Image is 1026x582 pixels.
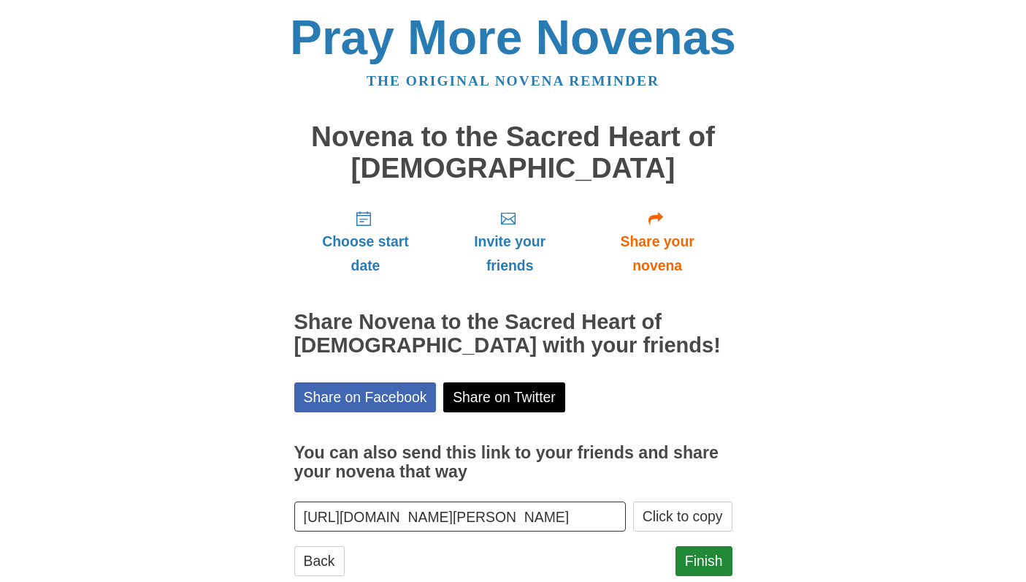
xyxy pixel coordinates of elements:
span: Invite your friends [451,230,567,278]
button: Click to copy [633,502,732,532]
a: The original novena reminder [367,73,659,88]
span: Choose start date [309,230,423,278]
a: Share on Twitter [443,382,565,412]
a: Invite your friends [437,198,582,285]
a: Back [294,546,345,576]
a: Share on Facebook [294,382,437,412]
a: Finish [675,546,732,576]
a: Pray More Novenas [290,10,736,64]
h1: Novena to the Sacred Heart of [DEMOGRAPHIC_DATA] [294,121,732,184]
a: Choose start date [294,198,437,285]
span: Share your novena [597,230,718,278]
a: Share your novena [583,198,732,285]
h3: You can also send this link to your friends and share your novena that way [294,444,732,481]
h2: Share Novena to the Sacred Heart of [DEMOGRAPHIC_DATA] with your friends! [294,311,732,358]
